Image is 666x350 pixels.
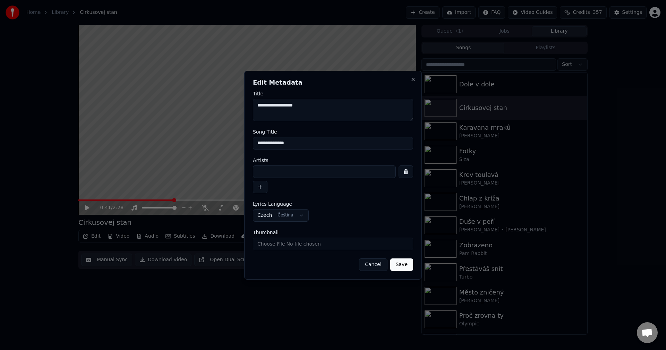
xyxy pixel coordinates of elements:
[359,258,387,271] button: Cancel
[253,158,413,163] label: Artists
[390,258,413,271] button: Save
[253,202,292,206] span: Lyrics Language
[253,91,413,96] label: Title
[253,79,413,86] h2: Edit Metadata
[253,129,413,134] label: Song Title
[253,230,279,235] span: Thumbnail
